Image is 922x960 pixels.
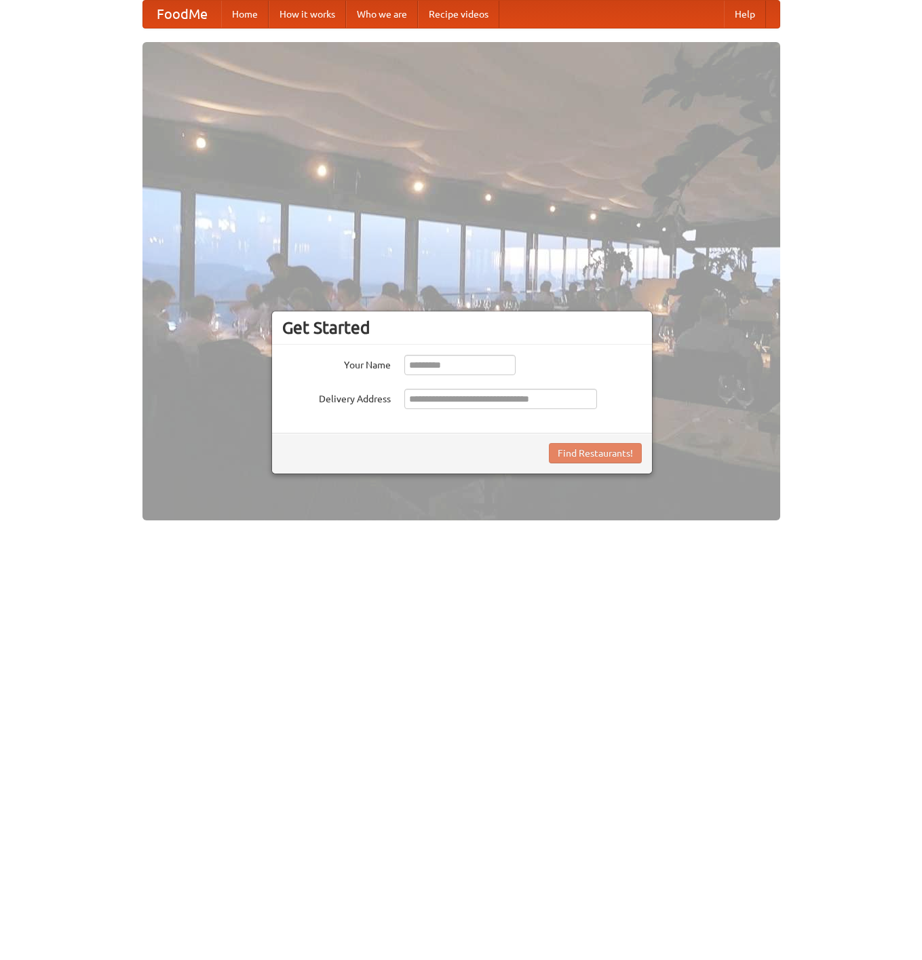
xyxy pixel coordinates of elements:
[143,1,221,28] a: FoodMe
[282,389,391,406] label: Delivery Address
[724,1,766,28] a: Help
[549,443,642,463] button: Find Restaurants!
[269,1,346,28] a: How it works
[282,318,642,338] h3: Get Started
[346,1,418,28] a: Who we are
[282,355,391,372] label: Your Name
[221,1,269,28] a: Home
[418,1,499,28] a: Recipe videos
